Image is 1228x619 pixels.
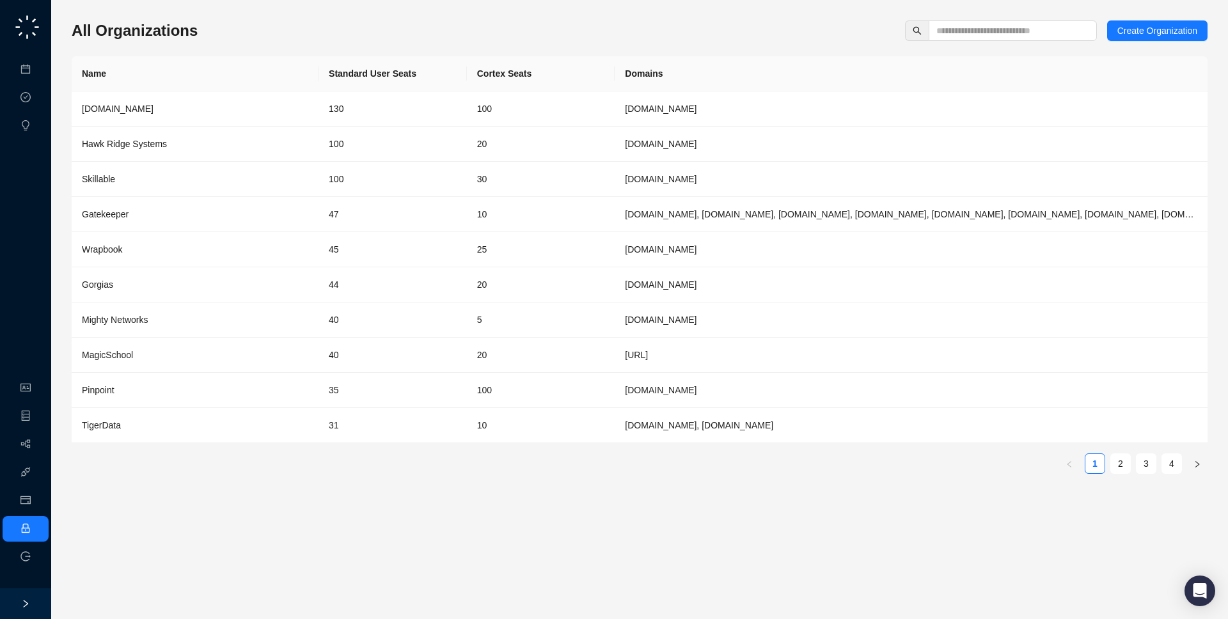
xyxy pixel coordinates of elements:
[615,127,1208,162] td: hawkridgesys.com
[1107,20,1208,41] button: Create Organization
[319,91,467,127] td: 130
[913,26,922,35] span: search
[319,56,467,91] th: Standard User Seats
[82,315,148,325] span: Mighty Networks
[13,13,42,42] img: logo-small-C4UdH2pc.png
[1066,460,1073,468] span: left
[82,350,133,360] span: MagicSchool
[1059,453,1080,474] button: left
[20,551,31,561] span: logout
[615,267,1208,302] td: gorgias.com
[615,56,1208,91] th: Domains
[72,56,319,91] th: Name
[1136,453,1156,474] li: 3
[467,232,615,267] td: 25
[615,91,1208,127] td: synthesia.io
[1185,576,1215,606] div: Open Intercom Messenger
[467,267,615,302] td: 20
[1193,460,1201,468] span: right
[1137,454,1156,473] a: 3
[82,174,115,184] span: Skillable
[467,408,615,443] td: 10
[1162,454,1181,473] a: 4
[82,104,153,114] span: [DOMAIN_NAME]
[82,385,114,395] span: Pinpoint
[319,162,467,197] td: 100
[615,197,1208,232] td: gatekeeperhq.com, gatekeeperhq.io, gatekeeper.io, gatekeepervclm.com, gatekeeperhq.co, trygatekee...
[1187,453,1208,474] li: Next Page
[615,408,1208,443] td: timescale.com, tigerdata.com
[1111,454,1130,473] a: 2
[319,373,467,408] td: 35
[21,599,30,608] span: right
[319,338,467,373] td: 40
[319,232,467,267] td: 45
[615,373,1208,408] td: pinpointhq.com
[1161,453,1182,474] li: 4
[467,338,615,373] td: 20
[467,197,615,232] td: 10
[467,302,615,338] td: 5
[467,162,615,197] td: 30
[319,127,467,162] td: 100
[72,20,198,41] h3: All Organizations
[1085,454,1105,473] a: 1
[615,338,1208,373] td: magicschool.ai
[82,420,121,430] span: TigerData
[82,244,123,255] span: Wrapbook
[615,232,1208,267] td: wrapbook.com
[1187,453,1208,474] button: right
[1110,453,1131,474] li: 2
[319,408,467,443] td: 31
[1059,453,1080,474] li: Previous Page
[467,127,615,162] td: 20
[467,56,615,91] th: Cortex Seats
[615,162,1208,197] td: skillable.com
[1085,453,1105,474] li: 1
[319,197,467,232] td: 47
[82,279,113,290] span: Gorgias
[467,373,615,408] td: 100
[319,267,467,302] td: 44
[467,91,615,127] td: 100
[82,209,129,219] span: Gatekeeper
[1117,24,1197,38] span: Create Organization
[319,302,467,338] td: 40
[615,302,1208,338] td: mightynetworks.com
[82,139,167,149] span: Hawk Ridge Systems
